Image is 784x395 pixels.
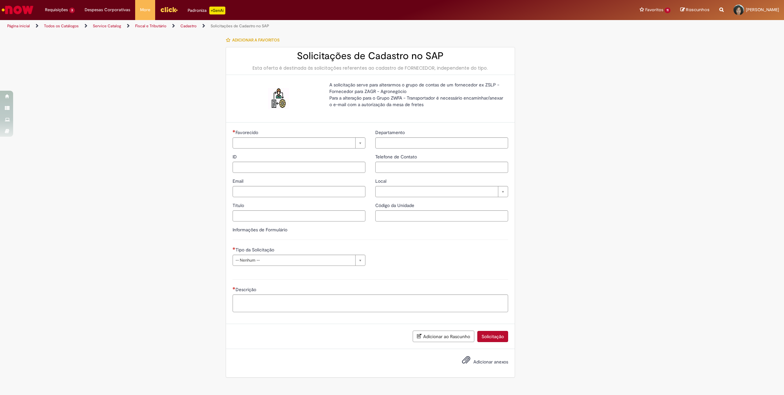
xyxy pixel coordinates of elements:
[375,129,406,135] span: Departamento
[665,8,671,13] span: 11
[232,37,279,43] span: Adicionar a Favoritos
[236,287,258,292] span: Descrição
[473,359,508,365] span: Adicionar anexos
[233,227,287,233] label: Informações de Formulário
[226,33,283,47] button: Adicionar a Favoritos
[375,137,508,149] input: Departamento
[375,210,508,221] input: Código da Unidade
[233,178,245,184] span: Email
[746,7,779,12] span: [PERSON_NAME]
[233,130,236,132] span: Necessários
[413,331,474,342] button: Adicionar ao Rascunho
[645,7,663,13] span: Favoritos
[233,154,238,160] span: ID
[44,23,79,29] a: Todos os Catálogos
[236,255,352,266] span: -- Nenhum --
[93,23,121,29] a: Service Catalog
[460,354,472,369] button: Adicionar anexos
[45,7,68,13] span: Requisições
[233,137,365,149] a: Limpar campo Favorecido
[135,23,166,29] a: Fiscal e Tributário
[233,186,365,197] input: Email
[211,23,269,29] a: Solicitações de Cadastro no SAP
[233,210,365,221] input: Título
[375,154,418,160] span: Telefone de Contato
[329,81,503,108] p: A solicitação serve para alterarmos o grupo de contas de um fornecedor ex ZSLP - Fornecedor para ...
[680,7,710,13] a: Rascunhos
[233,247,236,250] span: Necessários
[233,65,508,71] div: Esta oferta é destinada às solicitações referentes ao cadastro de FORNECEDOR, independente do tipo.
[188,7,225,14] div: Padroniza
[375,178,388,184] span: Local
[233,202,245,208] span: Título
[233,162,365,173] input: ID
[233,51,508,61] h2: Solicitações de Cadastro no SAP
[140,7,150,13] span: More
[85,7,130,13] span: Despesas Corporativas
[233,294,508,313] textarea: Descrição
[268,88,289,109] img: Solicitações de Cadastro no SAP
[7,23,30,29] a: Página inicial
[180,23,196,29] a: Cadastro
[160,5,178,14] img: click_logo_yellow_360x200.png
[477,331,508,342] button: Solicitação
[375,202,416,208] span: Código da Unidade
[236,129,259,135] span: Necessários - Favorecido
[5,20,518,32] ul: Trilhas de página
[209,7,225,14] p: +GenAi
[375,162,508,173] input: Telefone de Contato
[69,8,75,13] span: 3
[375,186,508,197] a: Limpar campo Local
[236,247,276,253] span: Tipo da Solicitação
[1,3,34,16] img: ServiceNow
[686,7,710,13] span: Rascunhos
[233,287,236,290] span: Necessários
